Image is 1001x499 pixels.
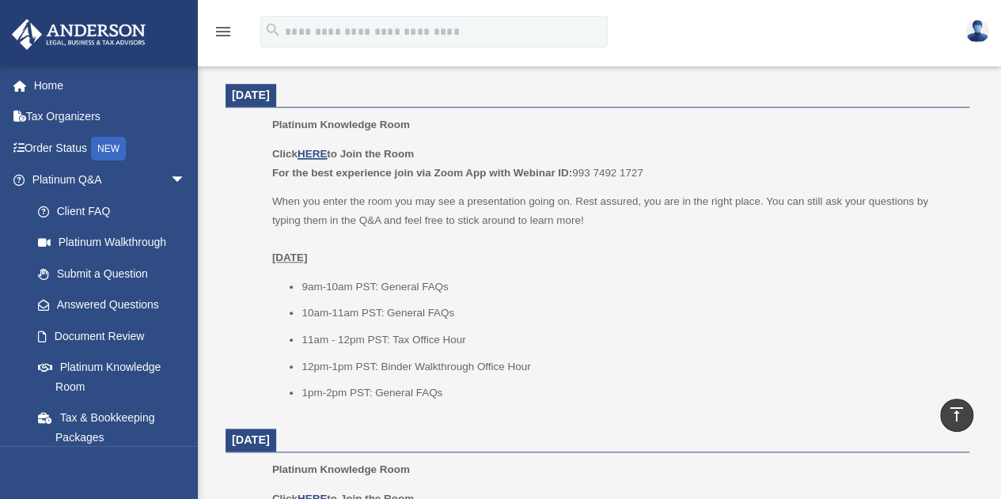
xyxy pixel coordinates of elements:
[22,258,210,289] a: Submit a Question
[298,148,327,160] a: HERE
[232,89,270,101] span: [DATE]
[301,357,958,376] li: 12pm-1pm PST: Binder Walkthrough Office Hour
[22,227,210,259] a: Platinum Walkthrough
[301,384,958,403] li: 1pm-2pm PST: General FAQs
[301,304,958,323] li: 10am-11am PST: General FAQs
[264,21,282,39] i: search
[272,148,414,160] b: Click to Join the Room
[11,132,210,164] a: Order StatusNEW
[947,405,966,424] i: vertical_align_top
[22,289,210,321] a: Answered Questions
[301,278,958,297] li: 9am-10am PST: General FAQs
[22,320,210,352] a: Document Review
[272,119,410,130] span: Platinum Knowledge Room
[7,19,150,50] img: Anderson Advisors Platinum Portal
[940,399,973,432] a: vertical_align_top
[965,20,989,43] img: User Pic
[91,137,126,161] div: NEW
[170,164,202,197] span: arrow_drop_down
[214,22,233,41] i: menu
[22,403,210,453] a: Tax & Bookkeeping Packages
[11,101,210,133] a: Tax Organizers
[272,251,308,263] u: [DATE]
[272,192,958,267] p: When you enter the room you may see a presentation going on. Rest assured, you are in the right p...
[232,433,270,446] span: [DATE]
[11,70,210,101] a: Home
[11,164,210,196] a: Platinum Q&Aarrow_drop_down
[272,463,410,475] span: Platinum Knowledge Room
[22,195,210,227] a: Client FAQ
[301,331,958,350] li: 11am - 12pm PST: Tax Office Hour
[272,145,958,182] p: 993 7492 1727
[22,352,202,403] a: Platinum Knowledge Room
[272,167,572,179] b: For the best experience join via Zoom App with Webinar ID:
[214,28,233,41] a: menu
